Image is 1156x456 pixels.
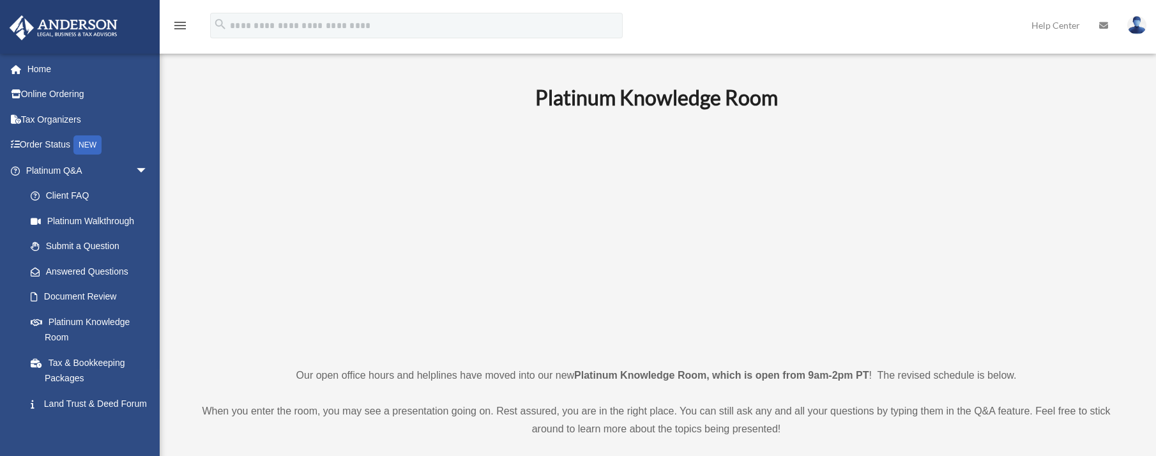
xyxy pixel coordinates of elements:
[9,56,167,82] a: Home
[9,132,167,158] a: Order StatusNEW
[18,183,167,209] a: Client FAQ
[213,17,227,31] i: search
[188,402,1124,438] p: When you enter the room, you may see a presentation going on. Rest assured, you are in the right ...
[172,22,188,33] a: menu
[18,391,167,416] a: Land Trust & Deed Forum
[172,18,188,33] i: menu
[73,135,102,155] div: NEW
[18,350,167,391] a: Tax & Bookkeeping Packages
[9,107,167,132] a: Tax Organizers
[465,127,848,343] iframe: 231110_Toby_KnowledgeRoom
[18,259,167,284] a: Answered Questions
[9,82,167,107] a: Online Ordering
[574,370,869,381] strong: Platinum Knowledge Room, which is open from 9am-2pm PT
[6,15,121,40] img: Anderson Advisors Platinum Portal
[18,208,167,234] a: Platinum Walkthrough
[535,85,778,110] b: Platinum Knowledge Room
[135,158,161,184] span: arrow_drop_down
[18,309,161,350] a: Platinum Knowledge Room
[18,284,167,310] a: Document Review
[1127,16,1146,34] img: User Pic
[9,158,167,183] a: Platinum Q&Aarrow_drop_down
[18,234,167,259] a: Submit a Question
[188,367,1124,384] p: Our open office hours and helplines have moved into our new ! The revised schedule is below.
